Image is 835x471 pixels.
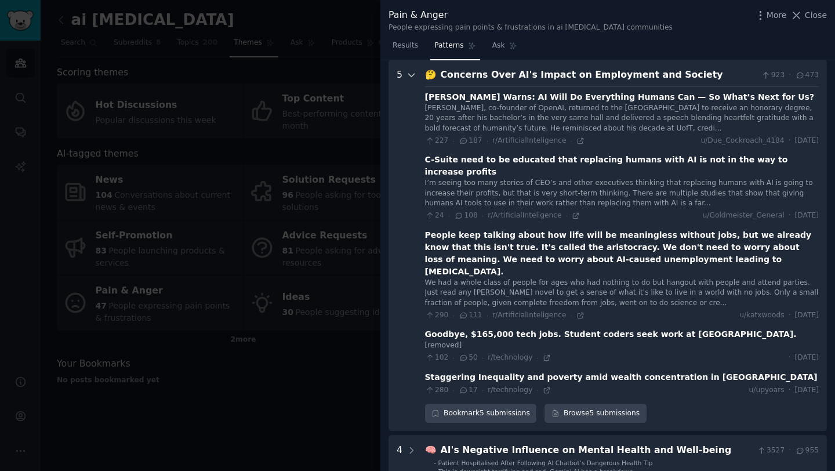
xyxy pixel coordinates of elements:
span: · [482,386,484,394]
a: Results [389,37,422,60]
span: 290 [425,310,449,321]
span: r/ArtificialInteligence [492,136,566,144]
span: r/technology [488,386,532,394]
span: · [536,354,538,362]
span: [DATE] [795,385,819,396]
span: More [767,9,787,21]
span: Patient Hospitalised After Following AI Chatbot’s Dangerous Health Tip [438,459,653,466]
span: Results [393,41,418,51]
span: r/ArtificialInteligence [492,311,566,319]
div: Goodbye, $165,000 tech jobs. Student coders seek work at [GEOGRAPHIC_DATA]. [425,328,797,340]
span: 🧠 [425,444,437,455]
span: Patterns [434,41,463,51]
div: [PERSON_NAME], co-founder of OpenAI, returned to the [GEOGRAPHIC_DATA] to receive an honorary deg... [425,103,819,134]
button: Bookmark5 submissions [425,404,537,423]
span: 111 [459,310,482,321]
span: · [452,137,454,145]
span: 923 [761,70,785,81]
span: Ask [492,41,505,51]
div: 5 [397,68,402,423]
a: Patterns [430,37,480,60]
span: u/Goldmeister_General [703,211,785,221]
a: Ask [488,37,521,60]
div: [removed] [425,340,819,351]
span: 955 [795,445,819,456]
span: [DATE] [795,211,819,221]
span: · [566,212,568,220]
span: 280 [425,385,449,396]
span: · [789,353,791,363]
span: · [789,445,791,456]
span: · [570,311,572,320]
span: 187 [459,136,482,146]
div: People expressing pain points & frustrations in ai [MEDICAL_DATA] communities [389,23,673,33]
button: More [754,9,787,21]
span: · [452,386,454,394]
div: People keep talking about how life will be meaningless without jobs, but we already know that thi... [425,229,819,278]
span: u/upyoars [749,385,785,396]
span: · [452,311,454,320]
div: - [434,459,436,467]
span: u/katxwoods [739,310,785,321]
span: · [570,137,572,145]
span: u/Due_Cockroach_4184 [700,136,784,146]
div: Concerns Over AI's Impact on Employment and Society [441,68,757,82]
span: · [789,211,791,221]
span: 🤔 [425,69,437,80]
span: [DATE] [795,310,819,321]
span: · [482,212,484,220]
div: Staggering Inequality and poverty amid wealth concentration in [GEOGRAPHIC_DATA] [425,371,818,383]
div: Bookmark 5 submissions [425,404,537,423]
a: Browse5 submissions [544,404,646,423]
span: [DATE] [795,353,819,363]
div: [PERSON_NAME] Warns: AI Will Do Everything Humans Can — So What’s Next for Us? [425,91,814,103]
div: Pain & Anger [389,8,673,23]
span: · [452,354,454,362]
span: · [487,137,488,145]
span: 102 [425,353,449,363]
div: AI's Negative Influence on Mental Health and Well-being [441,443,753,458]
span: · [789,385,791,396]
span: 24 [425,211,444,221]
span: · [789,310,791,321]
span: 50 [459,353,478,363]
span: 473 [795,70,819,81]
span: · [487,311,488,320]
span: r/technology [488,353,532,361]
div: C-Suite need to be educated that replacing humans with AI is not in the way to increase profits [425,154,819,178]
span: · [448,212,450,220]
span: · [789,70,791,81]
span: · [536,386,538,394]
span: 3527 [757,445,785,456]
span: 108 [454,211,478,221]
div: I’m seeing too many stories of CEO’s and other executives thinking that replacing humans with AI ... [425,178,819,209]
span: 17 [459,385,478,396]
button: Close [790,9,827,21]
span: · [482,354,484,362]
span: 227 [425,136,449,146]
span: [DATE] [795,136,819,146]
span: Close [805,9,827,21]
span: r/ArtificialInteligence [488,211,561,219]
div: We had a whole class of people for ages who had nothing to do but hangout with people and attend ... [425,278,819,309]
span: · [789,136,791,146]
